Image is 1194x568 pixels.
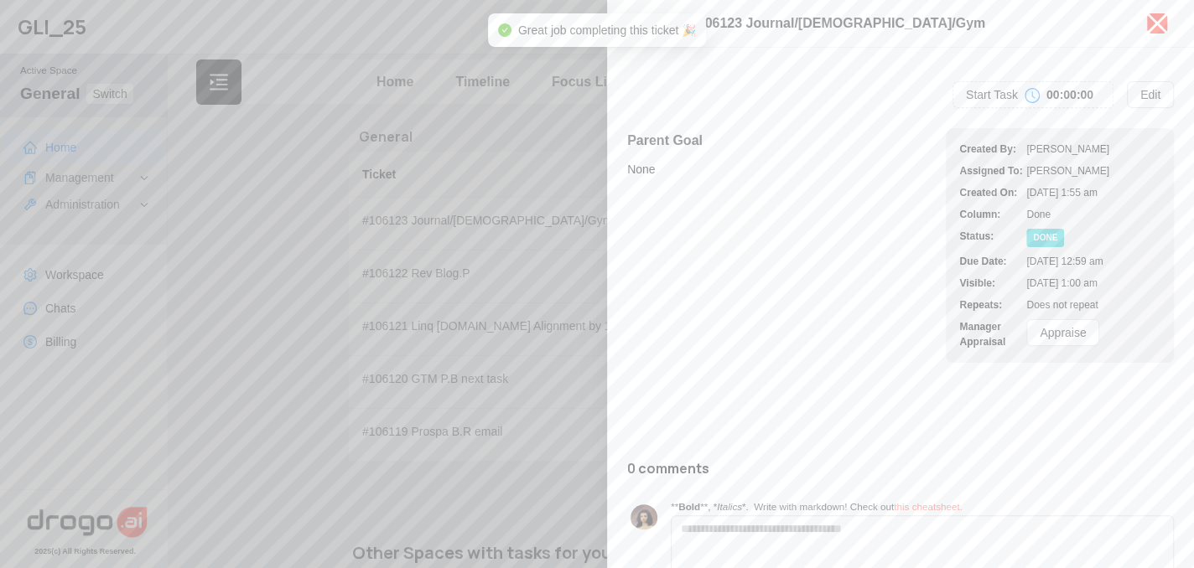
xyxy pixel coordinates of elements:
[1144,10,1171,37] span: close
[498,23,511,37] span: check-circle
[1140,85,1160,104] span: Edit
[1127,81,1174,108] button: Edit
[959,142,1026,157] div: Created By:
[894,501,963,512] a: this cheatsheet.
[717,501,742,512] i: Italics
[1040,323,1086,342] span: Appraise
[1026,207,1160,222] div: Done
[631,504,657,531] img: vyolhnmv1r4i0qi6wdmu.jpg
[1046,88,1093,101] b: 00 : 00 : 00
[518,23,696,37] span: Great job completing this ticket 🎉
[1025,88,1040,103] span: clock-circle
[627,163,703,176] p: None
[1026,254,1160,269] div: [DATE] 12:59 am
[1026,185,1160,200] div: [DATE] 1:55 am
[966,85,1018,104] span: Start Task
[1026,276,1160,291] div: [DATE] 1:00 am
[671,501,963,512] small: ** **, * *. Write with markdown! Check out
[959,319,1026,349] div: Manager Appraisal
[959,297,1026,312] div: Repeats:
[959,207,1026,222] div: Column:
[1026,142,1160,157] div: [PERSON_NAME]
[1026,163,1160,178] div: [PERSON_NAME]
[959,185,1026,200] div: Created On:
[678,501,700,512] b: Bold
[1026,319,1099,346] button: Appraise
[1026,297,1160,312] div: Does not repeat
[627,461,1174,477] h6: 0 comments
[1026,229,1064,247] span: DONE
[627,13,1127,34] div: [General] #106123 Journal/[DEMOGRAPHIC_DATA]/Gym
[959,163,1026,178] div: Assigned To:
[959,276,1026,291] div: Visible:
[953,81,1114,108] button: Start Taskclock-circle00:00:00
[959,254,1026,269] div: Due Date:
[627,131,703,151] h5: Parent Goal
[1147,13,1167,34] button: Close
[959,229,1026,247] div: Status:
